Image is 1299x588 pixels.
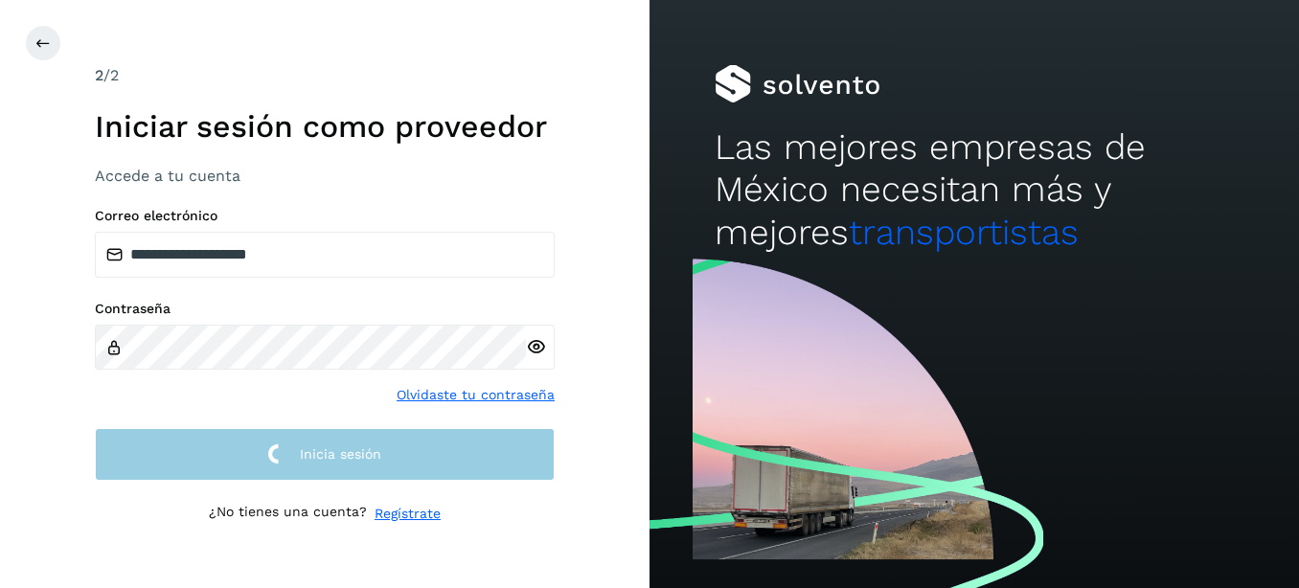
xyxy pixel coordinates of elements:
span: Inicia sesión [300,447,381,461]
span: 2 [95,66,103,84]
span: transportistas [849,212,1079,253]
a: Regístrate [375,504,441,524]
label: Correo electrónico [95,208,555,224]
button: Inicia sesión [95,428,555,481]
h1: Iniciar sesión como proveedor [95,108,555,145]
div: /2 [95,64,555,87]
label: Contraseña [95,301,555,317]
h3: Accede a tu cuenta [95,167,555,185]
p: ¿No tienes una cuenta? [209,504,367,524]
h2: Las mejores empresas de México necesitan más y mejores [715,126,1234,254]
a: Olvidaste tu contraseña [397,385,555,405]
